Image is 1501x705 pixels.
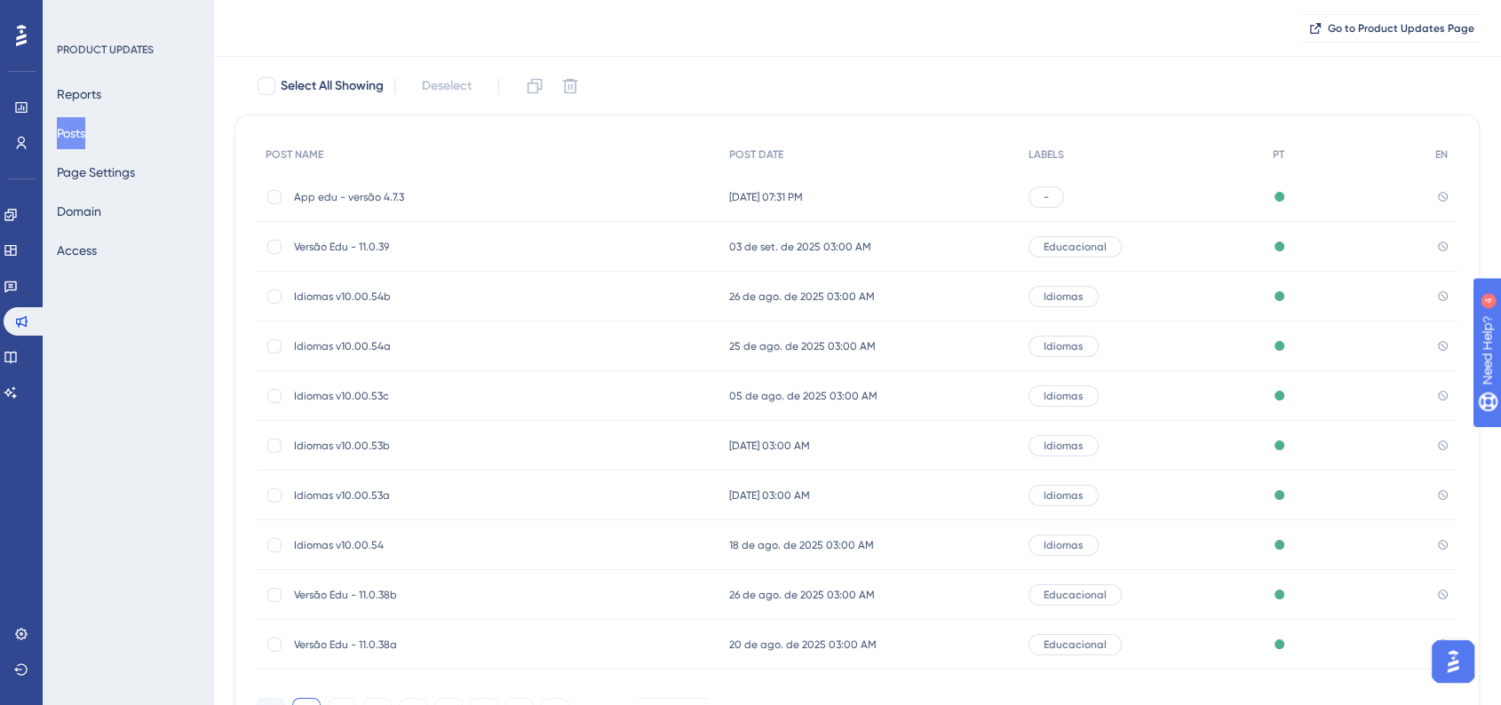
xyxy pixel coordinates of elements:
span: Idiomas [1044,339,1084,353]
span: Educacional [1044,588,1107,602]
span: Idiomas v10.00.53b [294,439,578,453]
span: Idiomas v10.00.54a [294,339,578,353]
span: Idiomas v10.00.53a [294,488,578,503]
button: Posts [57,117,85,149]
button: Go to Product Updates Page [1302,14,1480,43]
span: Idiomas v10.00.54b [294,289,578,304]
span: POST DATE [729,147,783,162]
span: 18 de ago. de 2025 03:00 AM [729,538,874,552]
span: 03 de set. de 2025 03:00 AM [729,240,871,254]
span: [DATE] 03:00 AM [729,488,810,503]
div: PRODUCT UPDATES [57,43,154,57]
div: 4 [123,9,129,23]
span: Versão Edu - 11.0.38b [294,588,578,602]
span: Educacional [1044,638,1107,652]
span: [DATE] 03:00 AM [729,439,810,453]
span: 05 de ago. de 2025 03:00 AM [729,389,878,403]
span: Idiomas v10.00.53c [294,389,578,403]
span: App edu - versão 4.7.3 [294,190,578,204]
button: Domain [57,195,101,227]
button: Access [57,234,97,266]
span: Versão Edu - 11.0.38a [294,638,578,652]
span: 26 de ago. de 2025 03:00 AM [729,289,875,304]
span: Idiomas [1044,439,1084,453]
span: [DATE] 07:31 PM [729,190,803,204]
span: Need Help? [42,4,111,26]
span: Go to Product Updates Page [1328,21,1474,36]
span: POST NAME [266,147,323,162]
span: Idiomas [1044,289,1084,304]
button: Reports [57,78,101,110]
span: 25 de ago. de 2025 03:00 AM [729,339,876,353]
button: Deselect [406,70,488,102]
span: EN [1435,147,1448,162]
span: Educacional [1044,240,1107,254]
iframe: UserGuiding AI Assistant Launcher [1426,635,1480,688]
span: 20 de ago. de 2025 03:00 AM [729,638,877,652]
span: Idiomas [1044,389,1084,403]
span: LABELS [1028,147,1064,162]
span: Idiomas [1044,538,1084,552]
span: Versão Edu - 11.0.39 [294,240,578,254]
span: PT [1273,147,1284,162]
button: Page Settings [57,156,135,188]
span: Idiomas [1044,488,1084,503]
span: 26 de ago. de 2025 03:00 AM [729,588,875,602]
span: Idiomas v10.00.54 [294,538,578,552]
span: Select All Showing [281,75,384,97]
span: Deselect [422,75,472,97]
span: - [1044,190,1049,204]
